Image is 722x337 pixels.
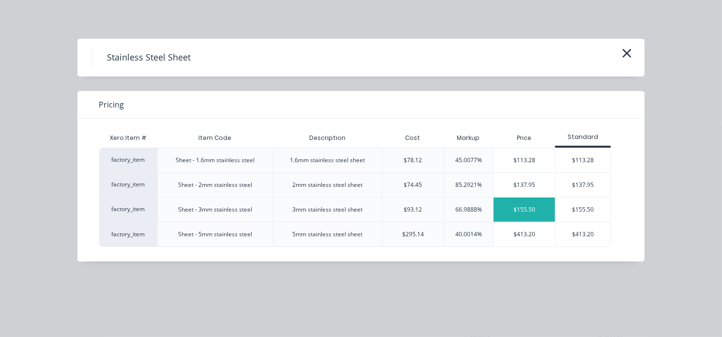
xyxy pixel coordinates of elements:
[99,172,157,197] div: factory_item
[290,156,365,165] div: 1.6mm stainless steel sheet
[404,156,422,165] div: $78.12
[455,205,482,214] div: 66.9888%
[556,198,610,222] div: $155.50
[556,222,610,246] div: $413.20
[455,230,482,239] div: 40.0014%
[292,181,362,189] div: 2mm stainless steel sheet
[178,181,252,189] div: Sheet - 2mm stainless steel
[494,222,555,246] div: $413.20
[99,128,157,148] div: Xero Item #
[292,205,362,214] div: 3mm stainless steel sheet
[455,156,482,165] div: 45.0077%
[555,133,611,141] div: Standard
[556,173,610,197] div: $137.95
[191,126,239,150] div: Item Code
[494,198,555,222] div: $155.50
[292,230,362,239] div: 5mm stainless steel sheet
[494,148,555,172] div: $113.28
[455,181,482,189] div: 85.2921%
[301,126,353,150] div: Description
[99,99,124,110] span: Pricing
[494,173,555,197] div: $137.95
[176,156,255,165] div: Sheet - 1.6mm stainless steel
[178,205,252,214] div: Sheet - 3mm stainless steel
[402,230,424,239] div: $295.14
[444,128,493,148] div: Markup
[99,197,157,222] div: factory_item
[99,148,157,172] div: factory_item
[404,181,422,189] div: $74.45
[99,222,157,247] div: factory_item
[404,205,422,214] div: $93.12
[178,230,252,239] div: Sheet - 5mm stainless steel
[493,128,555,148] div: Price
[556,148,610,172] div: $113.28
[92,48,205,67] h4: Stainless Steel Sheet
[382,128,444,148] div: Cost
